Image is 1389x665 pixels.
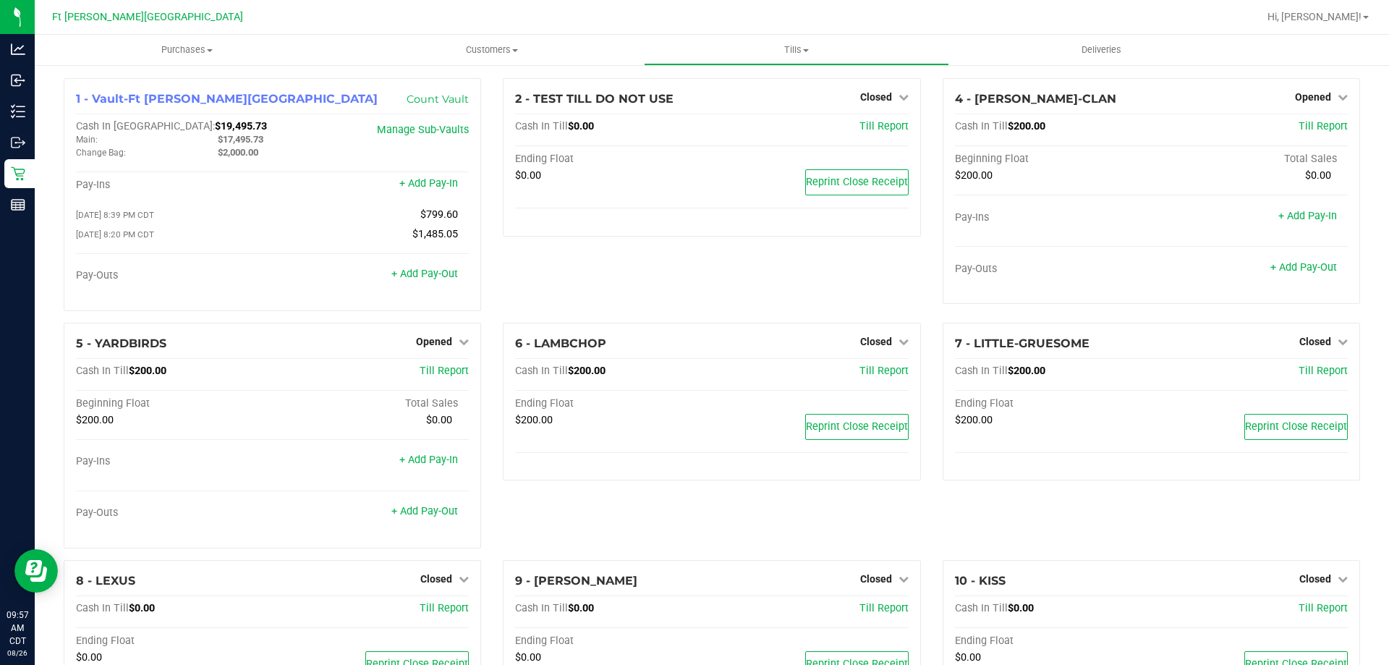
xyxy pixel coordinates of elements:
[129,602,155,614] span: $0.00
[1299,602,1348,614] a: Till Report
[11,42,25,56] inline-svg: Analytics
[420,208,458,221] span: $799.60
[955,414,993,426] span: $200.00
[76,602,129,614] span: Cash In Till
[568,602,594,614] span: $0.00
[76,135,98,145] span: Main:
[805,414,909,440] button: Reprint Close Receipt
[420,602,469,614] a: Till Report
[14,549,58,593] iframe: Resource center
[129,365,166,377] span: $200.00
[859,365,909,377] span: Till Report
[568,365,606,377] span: $200.00
[11,104,25,119] inline-svg: Inventory
[860,336,892,347] span: Closed
[11,166,25,181] inline-svg: Retail
[1008,120,1045,132] span: $200.00
[11,73,25,88] inline-svg: Inbound
[949,35,1254,65] a: Deliveries
[955,92,1116,106] span: 4 - [PERSON_NAME]-CLAN
[76,148,126,158] span: Change Bag:
[515,414,553,426] span: $200.00
[76,120,215,132] span: Cash In [GEOGRAPHIC_DATA]:
[407,93,469,106] a: Count Vault
[859,602,909,614] a: Till Report
[76,414,114,426] span: $200.00
[955,336,1089,350] span: 7 - LITTLE-GRUESOME
[955,365,1008,377] span: Cash In Till
[1305,169,1331,182] span: $0.00
[76,269,273,282] div: Pay-Outs
[515,169,541,182] span: $0.00
[955,263,1152,276] div: Pay-Outs
[273,397,470,410] div: Total Sales
[1008,602,1034,614] span: $0.00
[426,414,452,426] span: $0.00
[805,169,909,195] button: Reprint Close Receipt
[860,573,892,585] span: Closed
[515,651,541,664] span: $0.00
[1299,336,1331,347] span: Closed
[515,153,712,166] div: Ending Float
[76,397,273,410] div: Beginning Float
[76,455,273,468] div: Pay-Ins
[218,147,258,158] span: $2,000.00
[1151,153,1348,166] div: Total Sales
[7,648,28,658] p: 08/26
[859,120,909,132] span: Till Report
[340,43,643,56] span: Customers
[76,507,273,520] div: Pay-Outs
[76,365,129,377] span: Cash In Till
[955,169,993,182] span: $200.00
[339,35,644,65] a: Customers
[1295,91,1331,103] span: Opened
[35,43,339,56] span: Purchases
[399,454,458,466] a: + Add Pay-In
[11,198,25,212] inline-svg: Reports
[76,336,166,350] span: 5 - YARDBIRDS
[1299,573,1331,585] span: Closed
[515,336,606,350] span: 6 - LAMBCHOP
[1299,120,1348,132] a: Till Report
[11,135,25,150] inline-svg: Outbound
[1062,43,1141,56] span: Deliveries
[955,574,1006,588] span: 10 - KISS
[515,574,637,588] span: 9 - [PERSON_NAME]
[52,11,243,23] span: Ft [PERSON_NAME][GEOGRAPHIC_DATA]
[7,609,28,648] p: 09:57 AM CDT
[515,397,712,410] div: Ending Float
[955,120,1008,132] span: Cash In Till
[420,365,469,377] a: Till Report
[955,397,1152,410] div: Ending Float
[416,336,452,347] span: Opened
[515,365,568,377] span: Cash In Till
[76,210,154,220] span: [DATE] 8:39 PM CDT
[215,120,267,132] span: $19,495.73
[420,573,452,585] span: Closed
[806,176,908,188] span: Reprint Close Receipt
[806,420,908,433] span: Reprint Close Receipt
[955,602,1008,614] span: Cash In Till
[860,91,892,103] span: Closed
[218,134,263,145] span: $17,495.73
[515,92,674,106] span: 2 - TEST TILL DO NOT USE
[1299,365,1348,377] a: Till Report
[76,574,135,588] span: 8 - LEXUS
[1244,414,1348,440] button: Reprint Close Receipt
[644,35,948,65] a: Tills
[76,229,154,240] span: [DATE] 8:20 PM CDT
[645,43,948,56] span: Tills
[76,92,378,106] span: 1 - Vault-Ft [PERSON_NAME][GEOGRAPHIC_DATA]
[1278,210,1337,222] a: + Add Pay-In
[399,177,458,190] a: + Add Pay-In
[568,120,594,132] span: $0.00
[1245,420,1347,433] span: Reprint Close Receipt
[35,35,339,65] a: Purchases
[391,505,458,517] a: + Add Pay-Out
[377,124,469,136] a: Manage Sub-Vaults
